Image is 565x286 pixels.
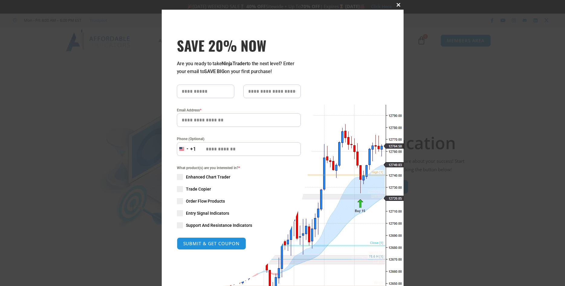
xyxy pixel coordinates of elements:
button: SUBMIT & GET COUPON [177,237,246,250]
span: What product(s) are you interested in? [177,165,301,171]
span: Entry Signal Indicators [186,210,229,216]
label: Phone (Optional) [177,136,301,142]
label: Order Flow Products [177,198,301,204]
span: SAVE 20% NOW [177,37,301,54]
div: +1 [190,145,196,153]
label: Trade Copier [177,186,301,192]
label: Support And Resistance Indicators [177,222,301,228]
label: Email Address [177,107,301,113]
span: Trade Copier [186,186,211,192]
label: Entry Signal Indicators [177,210,301,216]
span: Support And Resistance Indicators [186,222,252,228]
span: Enhanced Chart Trader [186,174,230,180]
button: Selected country [177,142,196,156]
strong: NinjaTrader [222,61,246,66]
p: Are you ready to take to the next level? Enter your email to on your first purchase! [177,60,301,76]
span: Order Flow Products [186,198,225,204]
label: Enhanced Chart Trader [177,174,301,180]
strong: SAVE BIG [204,69,224,74]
